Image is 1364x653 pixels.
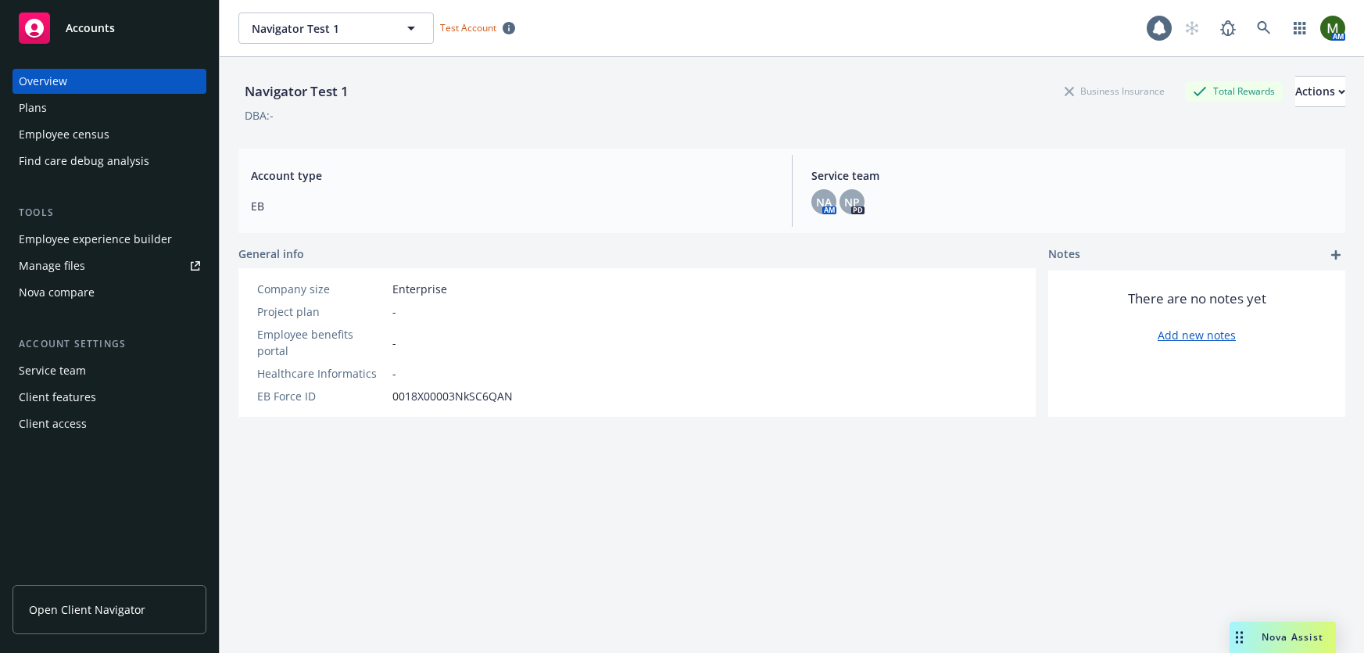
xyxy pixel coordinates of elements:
a: Add new notes [1158,327,1236,343]
a: Manage files [13,253,206,278]
div: Account settings [13,336,206,352]
div: Navigator Test 1 [238,81,355,102]
div: Business Insurance [1057,81,1172,101]
button: Navigator Test 1 [238,13,434,44]
a: Find care debug analysis [13,149,206,174]
span: Accounts [66,22,115,34]
a: Plans [13,95,206,120]
a: Accounts [13,6,206,50]
span: Navigator Test 1 [252,20,387,37]
div: Tools [13,205,206,221]
a: Search [1248,13,1280,44]
span: Test Account [440,21,496,34]
a: add [1326,246,1345,264]
a: Service team [13,358,206,383]
div: Plans [19,95,47,120]
span: - [392,365,396,382]
a: Nova compare [13,280,206,305]
button: Nova Assist [1230,622,1336,653]
div: Find care debug analysis [19,149,149,174]
a: Overview [13,69,206,94]
a: Employee experience builder [13,227,206,252]
div: Overview [19,69,67,94]
span: - [392,303,396,320]
div: EB Force ID [257,388,386,404]
a: Client features [13,385,206,410]
a: Start snowing [1176,13,1208,44]
div: Employee census [19,122,109,147]
div: Actions [1295,77,1345,106]
div: Total Rewards [1185,81,1283,101]
span: NP [844,194,860,210]
span: There are no notes yet [1128,289,1266,308]
span: NA [816,194,832,210]
button: Actions [1295,76,1345,107]
span: Test Account [434,20,521,36]
span: Open Client Navigator [29,601,145,618]
span: EB [251,198,773,214]
a: Client access [13,411,206,436]
div: Client features [19,385,96,410]
div: Manage files [19,253,85,278]
span: Enterprise [392,281,447,297]
span: Service team [811,167,1334,184]
span: Notes [1048,246,1080,264]
div: Drag to move [1230,622,1249,653]
div: Nova compare [19,280,95,305]
div: Employee experience builder [19,227,172,252]
span: - [392,335,396,351]
div: Healthcare Informatics [257,365,386,382]
img: photo [1320,16,1345,41]
span: Nova Assist [1262,630,1323,644]
a: Report a Bug [1212,13,1244,44]
div: Client access [19,411,87,436]
span: General info [238,246,304,262]
div: Project plan [257,303,386,320]
a: Employee census [13,122,206,147]
span: Account type [251,167,773,184]
span: 0018X00003NkSC6QAN [392,388,513,404]
div: Employee benefits portal [257,326,386,359]
a: Switch app [1284,13,1316,44]
div: DBA: - [245,107,274,124]
div: Service team [19,358,86,383]
div: Company size [257,281,386,297]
